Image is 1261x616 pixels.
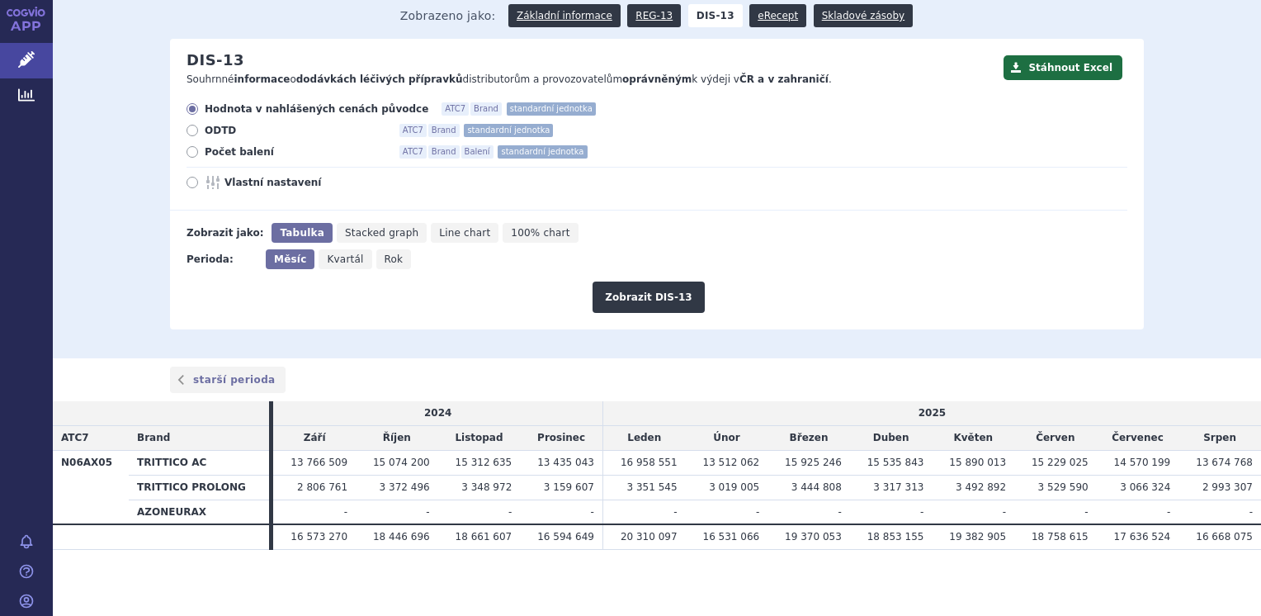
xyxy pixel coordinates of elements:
span: - [508,506,512,518]
button: Zobrazit DIS-13 [593,282,704,313]
span: 15 229 025 [1032,457,1089,468]
span: Brand [470,102,502,116]
td: Květen [932,426,1014,451]
span: Brand [137,432,170,443]
span: 3 351 545 [627,481,678,493]
span: - [838,506,841,518]
span: 3 317 313 [873,481,923,493]
span: 14 570 199 [1114,457,1171,468]
span: standardní jednotka [464,124,553,137]
span: - [1167,506,1170,518]
span: ATC7 [61,432,89,443]
td: 2025 [602,401,1261,425]
span: 13 512 062 [703,457,760,468]
span: - [344,506,347,518]
td: Září [273,426,356,451]
span: 13 435 043 [537,457,594,468]
span: Tabulka [280,227,324,239]
button: Stáhnout Excel [1004,55,1122,80]
span: 3 492 892 [956,481,1006,493]
th: TRITTICO PROLONG [129,475,269,500]
td: Prosinec [520,426,602,451]
span: 3 444 808 [791,481,842,493]
span: 16 958 551 [621,457,678,468]
span: 16 594 649 [537,531,594,543]
td: Červenec [1097,426,1179,451]
td: Říjen [356,426,438,451]
div: Perioda: [187,249,257,269]
span: 16 531 066 [703,531,760,543]
span: ODTD [205,124,386,137]
span: - [673,506,677,518]
span: 15 925 246 [785,457,842,468]
span: Brand [428,124,460,137]
p: Souhrnné o distributorům a provozovatelům k výdeji v . [187,73,995,87]
div: Zobrazit jako: [187,223,263,243]
span: 18 758 615 [1032,531,1089,543]
a: Skladové zásoby [814,4,913,27]
span: 3 019 005 [709,481,759,493]
span: 15 074 200 [373,457,430,468]
strong: oprávněným [622,73,692,85]
td: Srpen [1178,426,1261,451]
td: Březen [767,426,850,451]
th: TRITTICO AC [129,450,269,475]
span: 2 806 761 [297,481,347,493]
span: ATC7 [442,102,469,116]
th: AZONEURAX [129,500,269,524]
span: Rok [385,254,404,265]
span: Brand [428,145,460,159]
span: Hodnota v nahlášených cenách původce [205,102,428,116]
span: 3 348 972 [461,481,512,493]
span: Kvartál [327,254,363,265]
span: Stacked graph [345,227,418,239]
span: ATC7 [399,124,427,137]
span: 16 668 075 [1196,531,1253,543]
span: Počet balení [205,145,386,159]
span: 20 310 097 [621,531,678,543]
span: Měsíc [274,254,306,265]
span: 15 535 843 [867,457,924,468]
span: 15 312 635 [456,457,512,468]
span: Balení [461,145,494,159]
span: 3 159 607 [544,481,594,493]
a: Základní informace [508,4,621,27]
a: REG-13 [627,4,681,27]
span: 18 446 696 [373,531,430,543]
h2: DIS-13 [187,51,244,69]
td: Duben [850,426,933,451]
span: 13 674 768 [1196,457,1253,468]
span: 15 890 013 [949,457,1006,468]
span: ATC7 [399,145,427,159]
td: Listopad [438,426,521,451]
span: 2 993 307 [1202,481,1253,493]
span: standardní jednotka [498,145,587,159]
span: Zobrazeno jako: [400,4,496,27]
span: 13 766 509 [290,457,347,468]
strong: DIS-13 [688,4,743,27]
strong: ČR a v zahraničí [739,73,829,85]
span: Line chart [439,227,490,239]
span: 3 372 496 [380,481,430,493]
td: Únor [686,426,768,451]
span: 16 573 270 [290,531,347,543]
td: Červen [1014,426,1097,451]
span: - [1084,506,1088,518]
td: 2024 [273,401,602,425]
th: N06AX05 [53,450,129,524]
span: - [591,506,594,518]
span: 18 661 607 [456,531,512,543]
span: 19 370 053 [785,531,842,543]
span: 100% chart [511,227,569,239]
strong: informace [234,73,290,85]
span: - [1249,506,1253,518]
span: Vlastní nastavení [224,176,406,189]
span: 18 853 155 [867,531,924,543]
strong: dodávkách léčivých přípravků [296,73,463,85]
span: 19 382 905 [949,531,1006,543]
span: 3 066 324 [1120,481,1170,493]
a: starší perioda [170,367,286,393]
span: 17 636 524 [1114,531,1171,543]
a: eRecept [749,4,806,27]
span: standardní jednotka [507,102,596,116]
